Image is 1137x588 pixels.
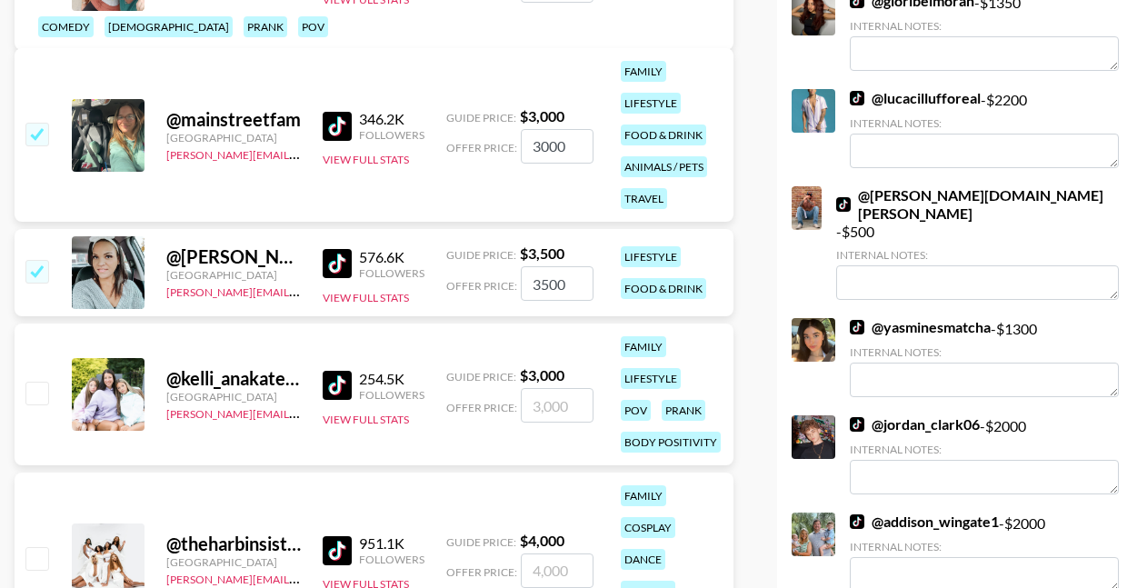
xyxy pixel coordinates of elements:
div: Internal Notes: [850,19,1119,33]
div: [GEOGRAPHIC_DATA] [166,555,301,569]
div: 576.6K [359,248,424,266]
button: View Full Stats [323,291,409,304]
div: [GEOGRAPHIC_DATA] [166,390,301,404]
div: dance [621,549,665,570]
span: Guide Price: [446,111,516,125]
div: body positivity [621,432,721,453]
div: lifestyle [621,93,681,114]
span: Offer Price: [446,565,517,579]
span: Offer Price: [446,279,517,293]
strong: $ 3,500 [520,244,564,262]
div: Followers [359,128,424,142]
div: @ mainstreetfam [166,108,301,131]
input: 4,000 [521,553,593,588]
img: TikTok [850,417,864,432]
img: TikTok [836,197,851,212]
a: @jordan_clark06 [850,415,980,434]
div: prank [662,400,705,421]
div: Internal Notes: [850,540,1119,553]
div: [GEOGRAPHIC_DATA] [166,268,301,282]
div: prank [244,16,287,37]
a: [PERSON_NAME][EMAIL_ADDRESS][DOMAIN_NAME] [166,404,435,421]
div: Internal Notes: [850,443,1119,456]
div: - $ 1300 [850,318,1119,397]
strong: $ 3,000 [520,107,564,125]
button: View Full Stats [323,153,409,166]
span: Guide Price: [446,248,516,262]
div: 254.5K [359,370,424,388]
img: TikTok [850,320,864,334]
div: - $ 2200 [850,89,1119,168]
img: TikTok [850,514,864,529]
div: Internal Notes: [850,116,1119,130]
a: @yasminesmatcha [850,318,991,336]
div: - $ 2000 [850,415,1119,494]
div: Followers [359,266,424,280]
a: @[PERSON_NAME][DOMAIN_NAME][PERSON_NAME] [836,186,1119,223]
div: pov [621,400,651,421]
div: - $ 500 [836,186,1119,300]
div: @ kelli_anakate_piper [166,367,301,390]
input: 3,000 [521,129,593,164]
div: travel [621,188,667,209]
div: @ theharbinsisters [166,533,301,555]
div: family [621,61,666,82]
strong: $ 3,000 [520,366,564,384]
div: pov [298,16,328,37]
div: @ [PERSON_NAME].ohno [166,245,301,268]
div: family [621,485,666,506]
div: [GEOGRAPHIC_DATA] [166,131,301,145]
div: animals / pets [621,156,707,177]
div: 346.2K [359,110,424,128]
a: [PERSON_NAME][EMAIL_ADDRESS][DOMAIN_NAME] [166,569,435,586]
div: family [621,336,666,357]
strong: $ 4,000 [520,532,564,549]
div: cosplay [621,517,675,538]
a: @lucacillufforeal [850,89,981,107]
img: TikTok [323,112,352,141]
input: 3,500 [521,266,593,301]
div: Internal Notes: [836,248,1119,262]
div: [DEMOGRAPHIC_DATA] [105,16,233,37]
div: comedy [38,16,94,37]
img: TikTok [323,249,352,278]
a: [PERSON_NAME][EMAIL_ADDRESS][DOMAIN_NAME] [166,145,435,162]
span: Guide Price: [446,370,516,384]
div: 951.1K [359,534,424,553]
div: food & drink [621,125,706,145]
span: Offer Price: [446,141,517,154]
a: [PERSON_NAME][EMAIL_ADDRESS][DOMAIN_NAME] [166,282,435,299]
img: TikTok [850,91,864,105]
button: View Full Stats [323,413,409,426]
img: TikTok [323,536,352,565]
div: Followers [359,553,424,566]
a: @addison_wingate1 [850,513,999,531]
input: 3,000 [521,388,593,423]
div: Internal Notes: [850,345,1119,359]
span: Guide Price: [446,535,516,549]
div: food & drink [621,278,706,299]
div: Followers [359,388,424,402]
span: Offer Price: [446,401,517,414]
img: TikTok [323,371,352,400]
div: lifestyle [621,246,681,267]
div: lifestyle [621,368,681,389]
